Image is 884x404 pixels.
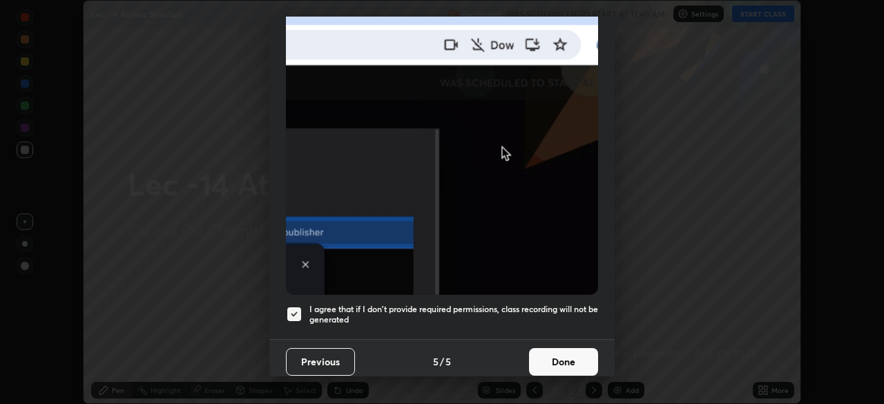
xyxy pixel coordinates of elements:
[445,354,451,369] h4: 5
[286,348,355,376] button: Previous
[440,354,444,369] h4: /
[433,354,439,369] h4: 5
[309,304,598,325] h5: I agree that if I don't provide required permissions, class recording will not be generated
[529,348,598,376] button: Done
